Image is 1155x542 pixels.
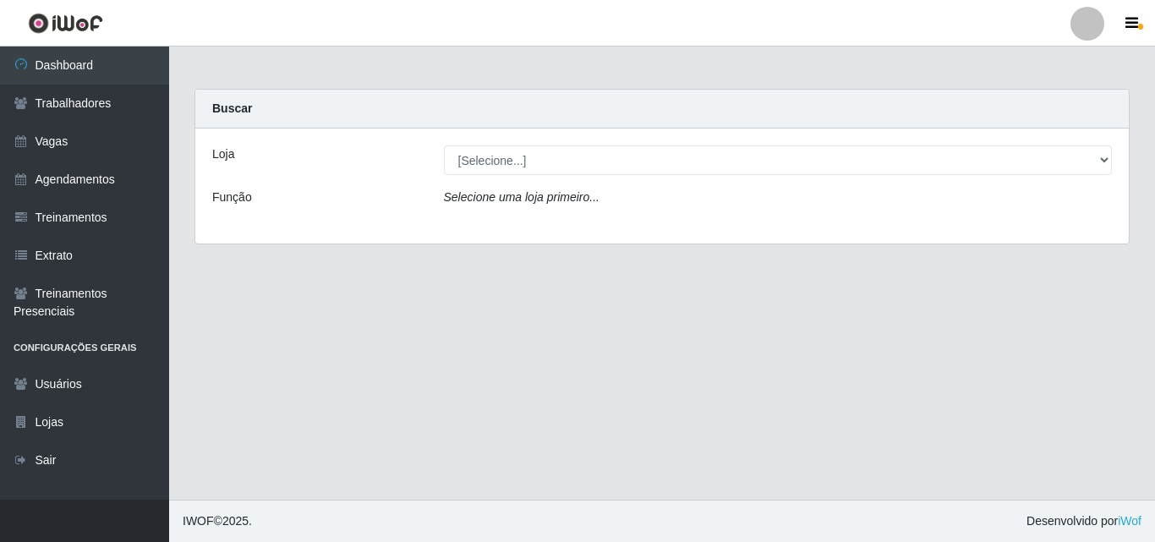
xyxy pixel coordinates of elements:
label: Loja [212,145,234,163]
span: IWOF [183,514,214,528]
label: Função [212,189,252,206]
span: Desenvolvido por [1026,512,1141,530]
img: CoreUI Logo [28,13,103,34]
i: Selecione uma loja primeiro... [444,190,599,204]
span: © 2025 . [183,512,252,530]
a: iWof [1118,514,1141,528]
strong: Buscar [212,101,252,115]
